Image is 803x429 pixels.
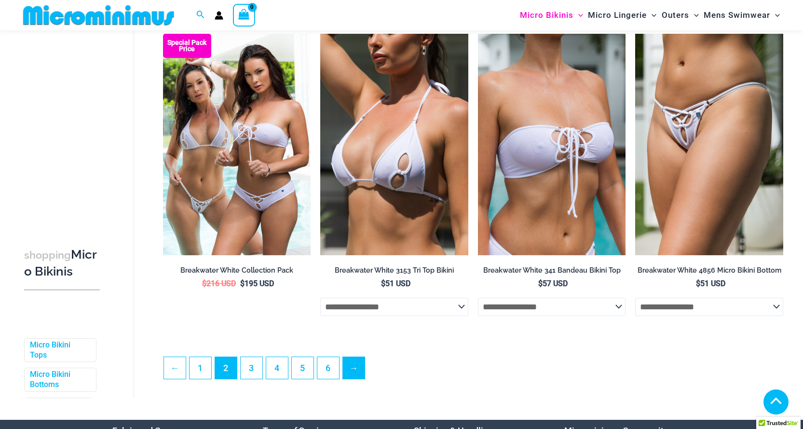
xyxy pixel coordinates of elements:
[573,3,583,28] span: Menu Toggle
[520,3,573,28] span: Micro Bikinis
[19,4,178,26] img: MM SHOP LOGO FLAT
[202,279,236,288] bdi: 216 USD
[163,34,311,256] img: Collection Pack (5)
[202,279,206,288] span: $
[662,3,689,28] span: Outers
[588,3,647,28] span: Micro Lingerie
[381,279,410,288] bdi: 51 USD
[241,357,262,379] a: Page 3
[24,247,100,280] h3: Micro Bikinis
[704,3,770,28] span: Mens Swimwear
[538,279,543,288] span: $
[538,279,568,288] bdi: 57 USD
[635,266,783,278] a: Breakwater White 4856 Micro Bikini Bottom
[215,357,237,379] span: Page 2
[343,357,365,379] a: →
[635,266,783,275] h2: Breakwater White 4856 Micro Bikini Bottom
[190,357,211,379] a: Page 1
[317,357,339,379] a: Page 6
[517,3,585,28] a: Micro BikinisMenu ToggleMenu Toggle
[292,357,313,379] a: Page 5
[163,266,311,278] a: Breakwater White Collection Pack
[163,34,311,256] a: Collection Pack (5) Breakwater White 341 Top 4956 Shorts 08Breakwater White 341 Top 4956 Shorts 08
[320,266,468,278] a: Breakwater White 3153 Tri Top Bikini
[647,3,656,28] span: Menu Toggle
[266,357,288,379] a: Page 4
[215,11,223,20] a: Account icon link
[381,279,385,288] span: $
[196,9,205,21] a: Search icon link
[163,40,211,52] b: Special Pack Price
[696,279,725,288] bdi: 51 USD
[233,4,255,26] a: View Shopping Cart, empty
[478,34,626,256] a: Breakwater White 341 Top 01Breakwater White 341 Top 4956 Shorts 06Breakwater White 341 Top 4956 S...
[320,34,468,256] img: Breakwater White 3153 Top 01
[478,266,626,275] h2: Breakwater White 341 Bandeau Bikini Top
[240,279,274,288] bdi: 195 USD
[585,3,659,28] a: Micro LingerieMenu ToggleMenu Toggle
[164,357,186,379] a: ←
[240,279,245,288] span: $
[30,370,89,390] a: Micro Bikini Bottoms
[770,3,780,28] span: Menu Toggle
[24,23,111,216] iframe: TrustedSite Certified
[635,34,783,256] img: Breakwater White 4856 Micro Bottom 01
[696,279,700,288] span: $
[30,340,89,360] a: Micro Bikini Tops
[635,34,783,256] a: Breakwater White 4856 Micro Bottom 01Breakwater White 3153 Top 4856 Micro Bottom 06Breakwater Whi...
[320,266,468,275] h2: Breakwater White 3153 Tri Top Bikini
[478,34,626,256] img: Breakwater White 341 Top 01
[478,266,626,278] a: Breakwater White 341 Bandeau Bikini Top
[163,357,783,385] nav: Product Pagination
[24,249,71,261] span: shopping
[659,3,701,28] a: OutersMenu ToggleMenu Toggle
[163,266,311,275] h2: Breakwater White Collection Pack
[701,3,782,28] a: Mens SwimwearMenu ToggleMenu Toggle
[516,1,784,29] nav: Site Navigation
[689,3,699,28] span: Menu Toggle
